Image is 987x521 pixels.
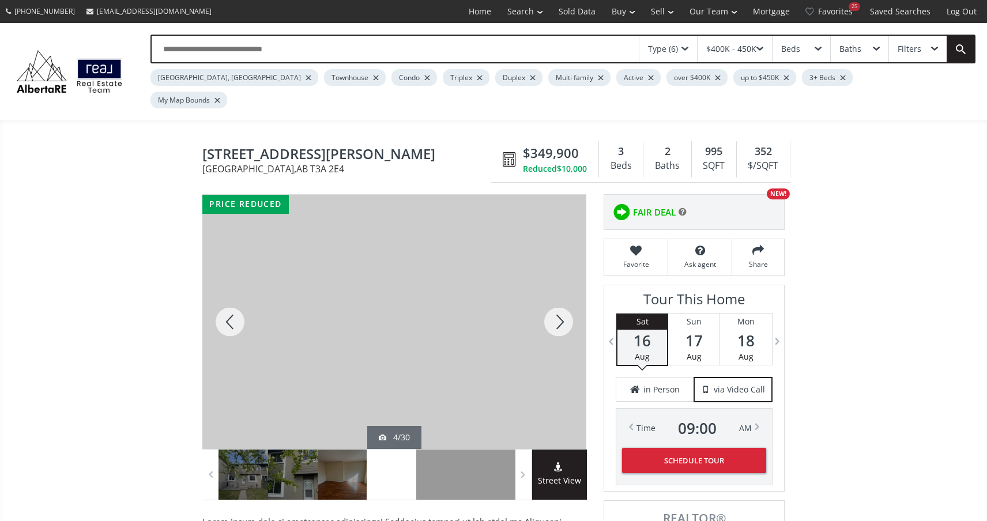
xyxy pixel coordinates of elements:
span: Street View [532,474,587,488]
a: [EMAIL_ADDRESS][DOMAIN_NAME] [81,1,217,22]
div: Mon [720,314,772,330]
div: 25 [849,2,860,11]
span: 09 : 00 [678,420,717,436]
div: 2 [649,144,685,159]
span: $349,900 [523,144,579,162]
span: 995 [705,144,722,159]
div: Type (6) [648,45,678,53]
span: $10,000 [557,163,587,175]
div: Triplex [443,69,489,86]
div: Sun [668,314,719,330]
div: Townhouse [324,69,386,86]
span: FAIR DEAL [633,206,676,218]
div: NEW! [767,188,790,199]
span: Aug [739,351,754,362]
div: $/SQFT [743,157,784,175]
div: Condo [391,69,437,86]
div: Reduced [523,163,587,175]
span: 4936 Dalton Drive NW #74 [202,146,497,164]
div: Active [616,69,661,86]
div: 3 [605,144,637,159]
div: 3+ Beds [802,69,853,86]
span: [EMAIL_ADDRESS][DOMAIN_NAME] [97,6,212,16]
div: 352 [743,144,784,159]
div: 4/30 [379,432,410,443]
span: 16 [617,333,667,349]
span: Favorite [610,259,662,269]
div: price reduced [202,195,289,214]
div: Duplex [495,69,543,86]
span: 17 [668,333,719,349]
div: Beds [781,45,800,53]
span: 18 [720,333,772,349]
span: via Video Call [714,384,765,395]
span: Ask agent [674,259,726,269]
span: [PHONE_NUMBER] [14,6,75,16]
div: My Map Bounds [150,92,227,108]
div: Baths [839,45,861,53]
div: 4936 Dalton Drive NW #74 Calgary, AB T3A 2E4 - Photo 4 of 30 [202,195,586,449]
div: up to $450K [733,69,796,86]
div: over $400K [666,69,728,86]
div: Baths [649,157,685,175]
h3: Tour This Home [616,291,773,313]
div: Beds [605,157,637,175]
div: Time AM [636,420,752,436]
span: Share [738,259,778,269]
span: Aug [635,351,650,362]
span: Aug [687,351,702,362]
img: rating icon [610,201,633,224]
div: [GEOGRAPHIC_DATA], [GEOGRAPHIC_DATA] [150,69,318,86]
div: Filters [898,45,921,53]
span: in Person [643,384,680,395]
div: $400K - 450K [706,45,756,53]
button: Schedule Tour [622,448,766,473]
div: Multi family [548,69,611,86]
div: SQFT [698,157,730,175]
div: Sat [617,314,667,330]
img: Logo [12,47,127,96]
span: [GEOGRAPHIC_DATA] , AB T3A 2E4 [202,164,497,173]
